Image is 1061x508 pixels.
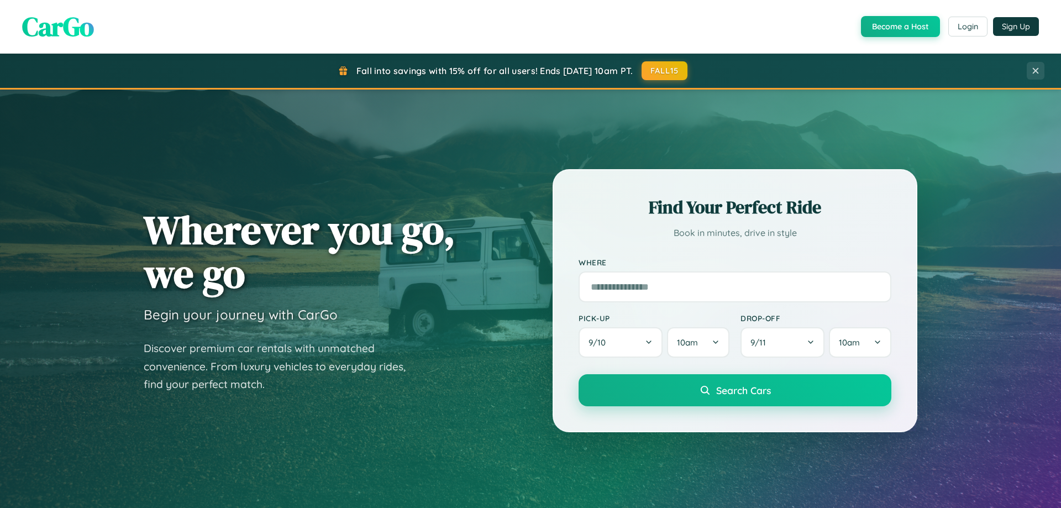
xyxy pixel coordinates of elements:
[589,337,611,348] span: 9 / 10
[716,384,771,396] span: Search Cars
[993,17,1039,36] button: Sign Up
[579,327,663,358] button: 9/10
[948,17,988,36] button: Login
[740,313,891,323] label: Drop-off
[356,65,633,76] span: Fall into savings with 15% off for all users! Ends [DATE] 10am PT.
[677,337,698,348] span: 10am
[861,16,940,37] button: Become a Host
[667,327,729,358] button: 10am
[579,225,891,241] p: Book in minutes, drive in style
[839,337,860,348] span: 10am
[144,306,338,323] h3: Begin your journey with CarGo
[579,258,891,267] label: Where
[144,339,420,394] p: Discover premium car rentals with unmatched convenience. From luxury vehicles to everyday rides, ...
[642,61,688,80] button: FALL15
[22,8,94,45] span: CarGo
[750,337,771,348] span: 9 / 11
[579,374,891,406] button: Search Cars
[829,327,891,358] button: 10am
[740,327,824,358] button: 9/11
[579,313,729,323] label: Pick-up
[144,208,455,295] h1: Wherever you go, we go
[579,195,891,219] h2: Find Your Perfect Ride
